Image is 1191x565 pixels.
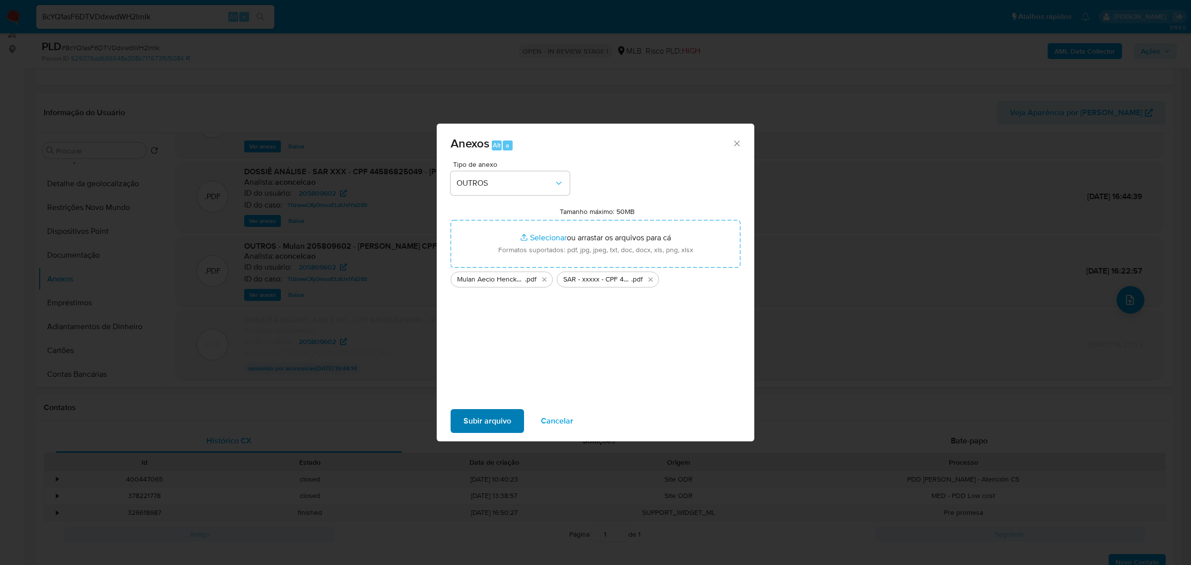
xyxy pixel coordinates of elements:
span: Mulan Aecio Hencke 205809602_2025_08_25_23_11_52 - Tabla dinámica 1 [457,275,525,284]
span: Alt [493,141,501,150]
span: Cancelar [541,410,573,432]
span: OUTROS [457,178,554,188]
button: Cancelar [528,409,586,433]
span: Anexos [451,135,489,152]
button: OUTROS [451,171,570,195]
span: Tipo de anexo [453,161,572,168]
button: Excluir SAR - xxxxx - CPF 44586825049 - AECIO HENCKE.pdf [645,274,657,285]
button: Subir arquivo [451,409,524,433]
ul: Arquivos selecionados [451,268,740,287]
span: .pdf [525,275,536,284]
span: a [506,141,509,150]
button: Fechar [732,139,741,147]
label: Tamanho máximo: 50MB [560,207,635,216]
span: .pdf [631,275,643,284]
button: Excluir Mulan Aecio Hencke 205809602_2025_08_25_23_11_52 - Tabla dinámica 1.pdf [538,274,550,285]
span: Subir arquivo [463,410,511,432]
span: SAR - xxxxx - CPF 44586825049 - [PERSON_NAME] [563,275,631,284]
